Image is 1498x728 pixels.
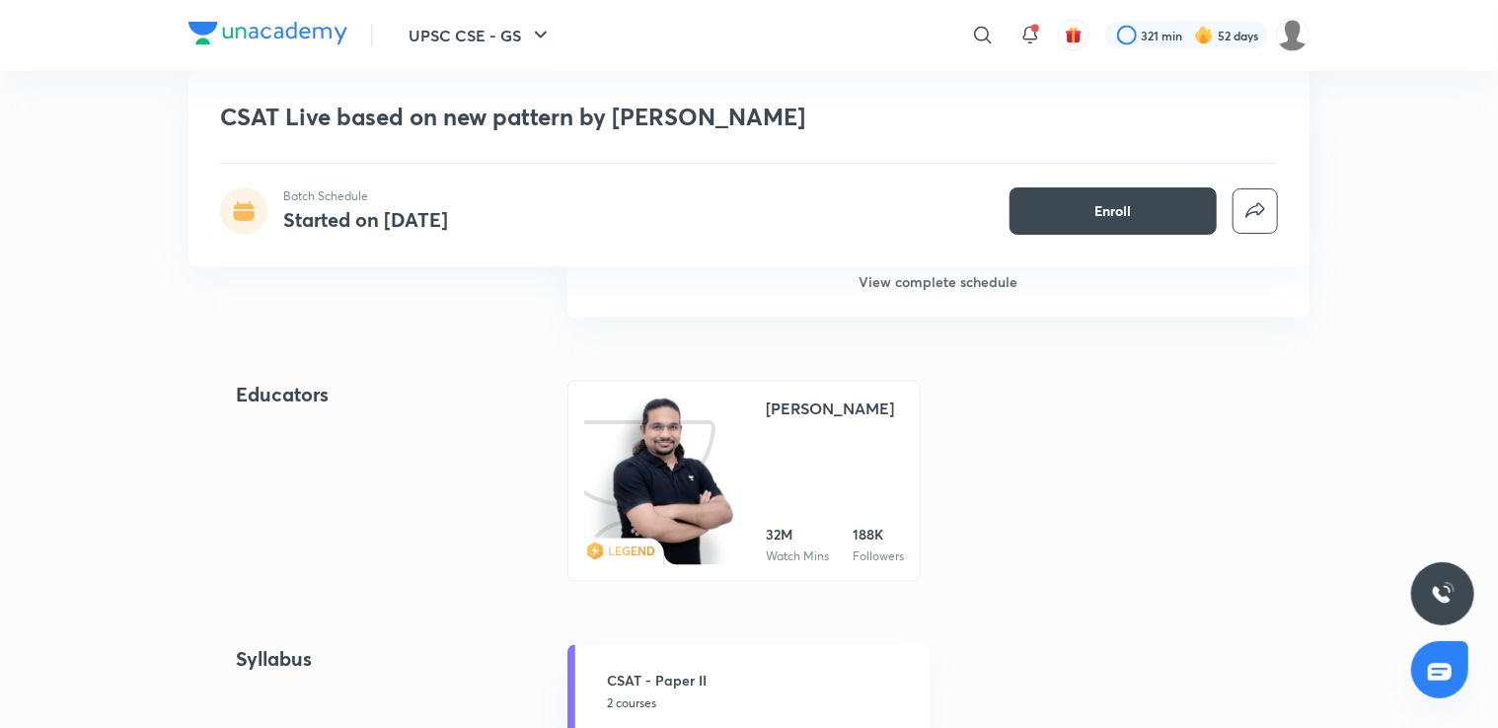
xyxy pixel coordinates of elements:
p: Batch Schedule [283,187,448,205]
img: educator [612,398,735,568]
a: iconeducatorLEGEND[PERSON_NAME]32MWatch Mins188KFollowers [567,381,921,582]
div: 188K [853,526,904,546]
img: ttu [1431,582,1455,606]
div: Watch Mins [766,549,829,565]
h5: CSAT - Paper II [607,671,919,692]
span: LEGEND [608,544,655,559]
div: [PERSON_NAME] [766,398,894,421]
span: Enroll [1095,201,1132,221]
img: avatar [1065,27,1083,44]
button: Enroll [1010,187,1217,235]
a: Company Logo [188,22,347,50]
div: 32M [766,526,829,546]
img: Muskan goyal [1276,19,1310,52]
img: streak [1194,26,1214,45]
div: Followers [853,549,904,565]
h6: View complete schedule [567,249,1310,318]
img: Company Logo [188,22,347,45]
button: UPSC CSE - GS [397,16,564,55]
h4: Started on [DATE] [283,206,448,233]
h4: Educators [236,381,504,410]
p: 2 courses [607,695,919,713]
h1: CSAT Live based on new pattern by [PERSON_NAME] [220,103,993,131]
img: icon [584,398,731,565]
h4: Syllabus [236,645,503,675]
button: avatar [1058,20,1089,51]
